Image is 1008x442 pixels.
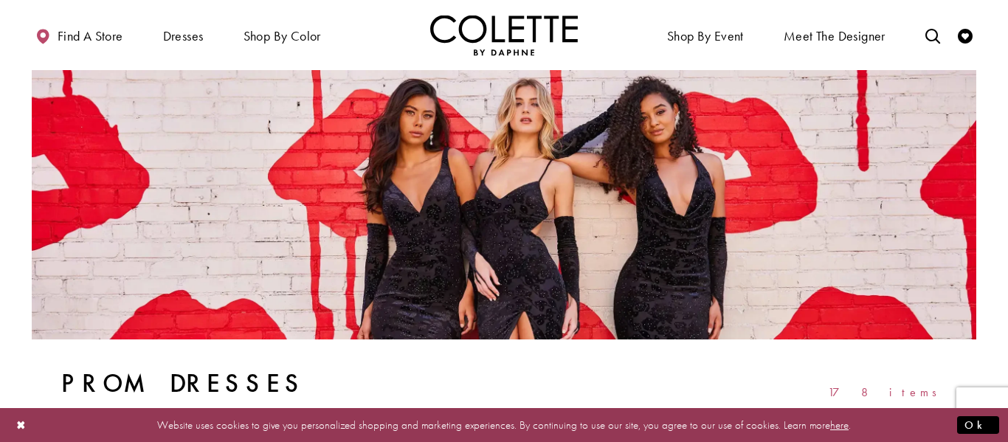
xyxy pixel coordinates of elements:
a: here [830,417,849,432]
button: Submit Dialog [957,415,999,434]
button: Close Dialog [9,412,34,438]
p: Website uses cookies to give you personalized shopping and marketing experiences. By continuing t... [106,415,902,435]
span: 178 items [828,386,947,398]
h1: Prom Dresses [61,369,305,398]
